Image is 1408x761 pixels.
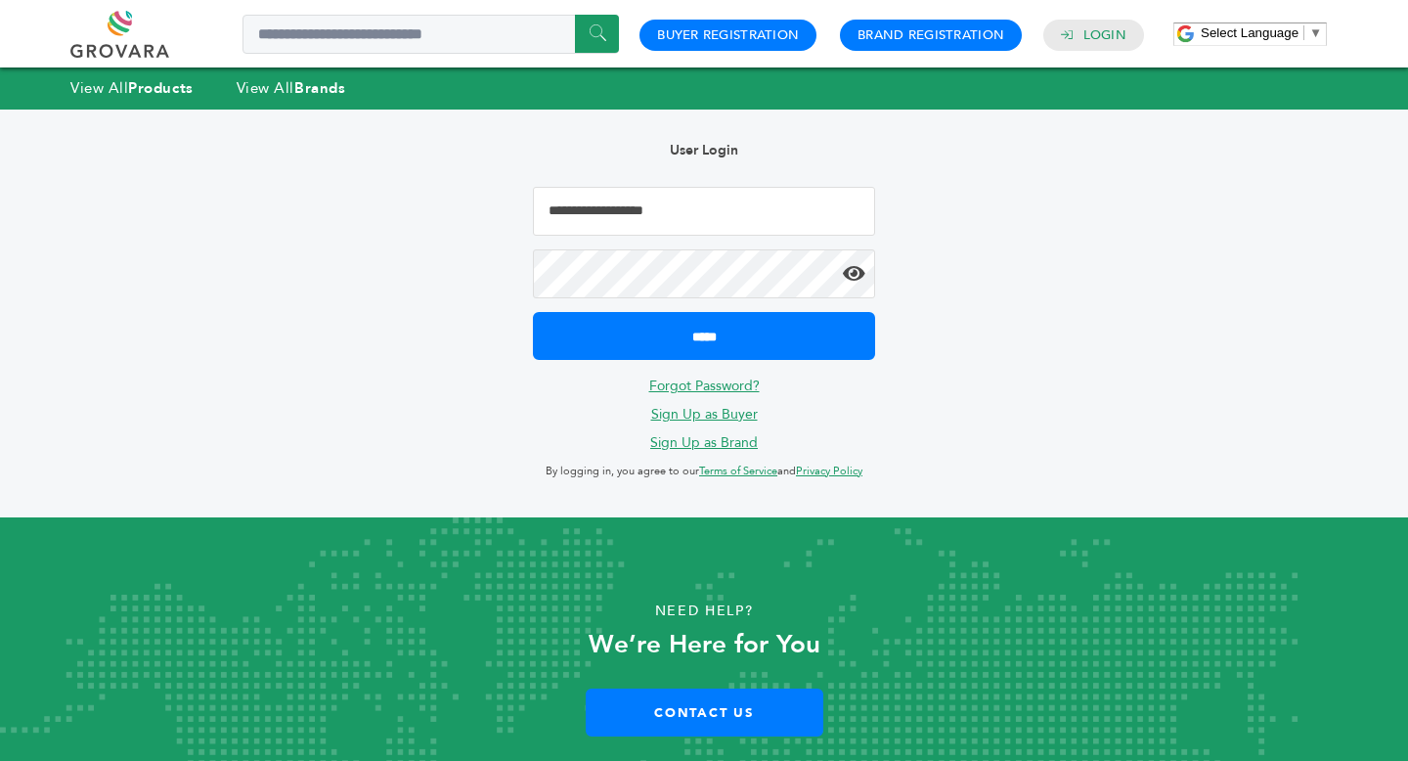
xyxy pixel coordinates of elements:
[70,78,194,98] a: View AllProducts
[242,15,619,54] input: Search a product or brand...
[586,689,823,737] a: Contact Us
[533,249,875,298] input: Password
[589,627,820,662] strong: We’re Here for You
[858,26,1004,44] a: Brand Registration
[1083,26,1126,44] a: Login
[699,464,777,478] a: Terms of Service
[657,26,799,44] a: Buyer Registration
[294,78,345,98] strong: Brands
[651,405,758,424] a: Sign Up as Buyer
[1309,25,1322,40] span: ▼
[237,78,346,98] a: View AllBrands
[650,433,758,452] a: Sign Up as Brand
[1303,25,1304,40] span: ​
[128,78,193,98] strong: Products
[649,377,760,395] a: Forgot Password?
[1201,25,1322,40] a: Select Language​
[670,141,738,159] b: User Login
[1201,25,1298,40] span: Select Language
[533,187,875,236] input: Email Address
[533,460,875,483] p: By logging in, you agree to our and
[796,464,862,478] a: Privacy Policy
[70,597,1338,626] p: Need Help?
